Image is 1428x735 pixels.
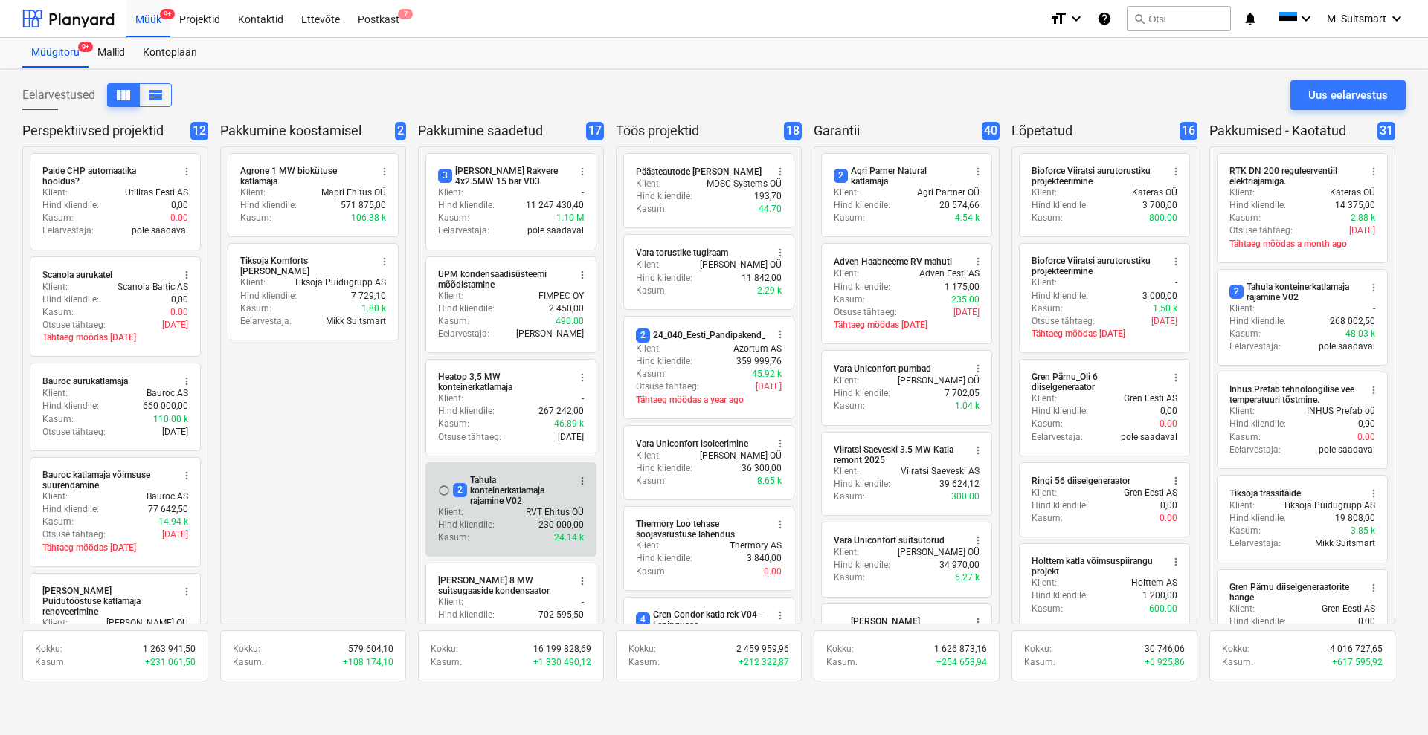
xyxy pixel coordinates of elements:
[576,475,588,487] span: more_vert
[1149,212,1177,224] p: 800.00
[115,86,132,104] span: Kuva veergudena
[1160,418,1177,430] p: 0.00
[526,506,584,519] p: RVT Ehitus OÜ
[438,506,463,519] p: Klient :
[917,187,980,199] p: Agri Partner OÜ
[834,306,897,319] p: Otsuse tähtaeg :
[42,281,68,294] p: Klient :
[982,122,1000,140] span: 40
[1229,340,1281,353] p: Eelarvestaja :
[153,413,188,426] p: 110.00 k
[42,503,99,516] p: Hind kliendile :
[1160,405,1177,418] p: 0,00
[1358,418,1375,430] p: 0,00
[1032,315,1095,328] p: Otsuse tähtaeg :
[636,394,782,407] p: Tähtaeg möödas a year ago
[22,122,184,140] p: Perspektiivsed projektid
[42,212,74,224] p: Kasum :
[162,319,188,331] p: [DATE]
[438,418,469,430] p: Kasum :
[1229,499,1255,512] p: Klient :
[1229,444,1281,456] p: Eelarvestaja :
[636,328,863,343] div: 24_040_Eesti_Pandipakend_elekter_automaatika_V02
[527,224,584,237] p: pole saadaval
[438,212,469,224] p: Kasum :
[834,400,865,412] p: Kasum :
[42,199,99,212] p: Hind kliendile :
[170,212,188,224] p: 0.00
[1345,328,1375,340] p: 48.03 k
[1097,10,1112,27] i: Abikeskus
[972,444,984,456] span: more_vert
[1209,122,1371,140] p: Pakkumised - Kaotatud
[321,187,386,199] p: Mapri Ehitus OÜ
[162,528,188,541] p: [DATE]
[636,285,667,297] p: Kasum :
[526,199,584,212] p: 11 247 430,40
[1335,512,1375,525] p: 19 808,00
[1229,418,1286,430] p: Hind kliendile :
[736,355,782,368] p: 359 999,76
[1032,187,1057,199] p: Klient :
[955,212,980,224] p: 4.54 k
[834,256,952,268] div: Adven Haabneeme RV mahuti
[1032,499,1088,512] p: Hind kliendile :
[42,516,74,528] p: Kasum :
[1229,328,1261,340] p: Kasum :
[636,190,692,203] p: Hind kliendile :
[955,400,980,412] p: 1.04 k
[834,294,865,306] p: Kasum :
[181,269,193,281] span: more_vert
[147,86,164,104] span: Kuva veergudena
[834,281,890,294] p: Hind kliendile :
[1170,166,1182,178] span: more_vert
[1243,10,1258,27] i: notifications
[636,519,765,540] div: Thermory Loo tehase soojavarustuse lahendus
[1032,392,1057,405] p: Klient :
[834,268,859,280] p: Klient :
[1170,556,1182,568] span: more_vert
[1368,384,1380,396] span: more_vert
[1032,372,1161,392] div: Gren Pärnu_Õli 6 diiselgeneraator
[240,302,271,315] p: Kasum :
[582,187,584,199] p: -
[240,199,297,212] p: Hind kliendile :
[438,269,567,290] div: UPM kondensaadisüsteemi mõõdistamine
[132,224,188,237] p: pole saadaval
[1032,290,1088,302] p: Hind kliendile :
[1133,13,1145,25] span: search
[42,375,128,387] div: Bauroc aurukatlamaja
[1373,302,1375,315] p: -
[1067,10,1085,27] i: keyboard_arrow_down
[379,166,390,178] span: more_vert
[453,483,467,497] span: 2
[834,444,963,465] div: Viiratsi Saeveski 3.5 MW Katla remont 2025
[438,328,489,340] p: Eelarvestaja :
[757,475,782,488] p: 8.65 k
[1330,187,1375,199] p: Kateras OÜ
[1319,340,1375,353] p: pole saadaval
[42,400,99,412] p: Hind kliendile :
[1351,212,1375,224] p: 2.88 k
[398,9,413,19] span: 7
[636,462,692,475] p: Hind kliendile :
[1229,187,1255,199] p: Klient :
[1229,224,1293,237] p: Otsuse tähtaeg :
[636,272,692,285] p: Hind kliendile :
[834,490,865,503] p: Kasum :
[438,290,463,302] p: Klient :
[170,306,188,319] p: 0.00
[1160,512,1177,525] p: 0.00
[351,290,386,302] p: 7 729,10
[834,363,931,375] div: Vara Uniconfort pumbad
[22,38,89,68] a: Müügitoru9+
[759,203,782,216] p: 44.70
[1351,525,1375,537] p: 3.85 k
[538,290,584,302] p: FIMPEC OY
[754,190,782,203] p: 193,70
[919,268,980,280] p: Adven Eesti AS
[1368,582,1380,594] span: more_vert
[834,166,963,187] div: Agri Parner Natural katlamaja
[1229,302,1255,315] p: Klient :
[814,122,976,140] p: Garantii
